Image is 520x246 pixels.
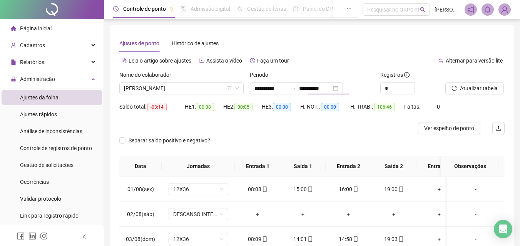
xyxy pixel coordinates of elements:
[11,43,16,48] span: user-add
[40,232,48,240] span: instagram
[261,236,268,242] span: mobile
[447,162,493,170] span: Observações
[404,72,410,78] span: info-circle
[17,232,25,240] span: facebook
[241,235,274,243] div: 08:09
[82,234,87,239] span: left
[11,26,16,31] span: home
[303,6,333,12] span: Painel do DP
[290,85,296,91] span: swap-right
[123,6,166,12] span: Controle de ponto
[206,58,242,64] span: Assista o vídeo
[124,83,239,94] span: WALLACE RIBEIRO DOS SANTOS
[484,6,491,13] span: bell
[346,6,352,12] span: ellipsis
[418,122,480,134] button: Ver espelho de ponto
[20,25,52,31] span: Página inicial
[286,235,319,243] div: 14:01
[191,6,230,12] span: Admissão digital
[380,71,410,79] span: Registros
[374,103,395,111] span: 106:46
[453,235,498,243] div: -
[424,124,474,132] span: Ver espelho de ponto
[290,85,296,91] span: to
[113,6,119,12] span: clock-circle
[460,84,498,92] span: Atualizar tabela
[247,6,286,12] span: Gestão de férias
[371,156,416,177] th: Saída 2
[350,102,404,111] div: H. TRAB.:
[119,71,176,79] label: Nome do colaborador
[237,6,242,12] span: sun
[307,236,313,242] span: mobile
[172,40,219,46] span: Histórico de ajustes
[451,86,457,91] span: reload
[250,58,255,63] span: history
[404,104,421,110] span: Faltas:
[227,86,232,91] span: filter
[441,156,499,177] th: Observações
[377,185,410,193] div: 19:00
[119,40,159,46] span: Ajustes de ponto
[398,187,404,192] span: mobile
[445,82,504,94] button: Atualizar tabela
[20,145,92,151] span: Controle de registros de ponto
[28,232,36,240] span: linkedin
[377,210,410,218] div: +
[293,6,298,12] span: dashboard
[499,4,510,15] img: 36157
[495,125,502,131] span: upload
[420,7,426,13] span: search
[235,86,239,91] span: down
[437,104,440,110] span: 0
[423,185,456,193] div: +
[20,196,61,202] span: Validar protocolo
[453,185,498,193] div: -
[129,58,191,64] span: Leia o artigo sobre ajustes
[423,235,456,243] div: +
[352,236,358,242] span: mobile
[20,179,49,185] span: Ocorrências
[250,71,273,79] label: Período
[446,58,503,64] span: Alternar para versão lite
[435,5,460,14] span: [PERSON_NAME]
[181,6,186,12] span: file-done
[126,236,155,242] span: 03/08(dom)
[173,233,224,245] span: 12X36
[257,58,289,64] span: Faça um tour
[20,42,45,48] span: Cadastros
[453,210,498,218] div: -
[467,6,474,13] span: notification
[121,58,127,63] span: file-text
[398,236,404,242] span: mobile
[20,76,55,82] span: Administração
[20,59,44,65] span: Relatórios
[423,210,456,218] div: +
[438,58,444,63] span: swap
[332,235,365,243] div: 14:58
[199,58,204,63] span: youtube
[11,76,16,82] span: lock
[20,162,74,168] span: Gestão de solicitações
[20,213,79,219] span: Link para registro rápido
[20,111,57,117] span: Ajustes rápidos
[416,156,462,177] th: Entrada 3
[20,128,82,134] span: Análise de inconsistências
[494,220,512,238] div: Open Intercom Messenger
[11,59,16,65] span: file
[20,94,59,101] span: Ajustes da folha
[377,235,410,243] div: 19:03
[169,7,174,12] span: pushpin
